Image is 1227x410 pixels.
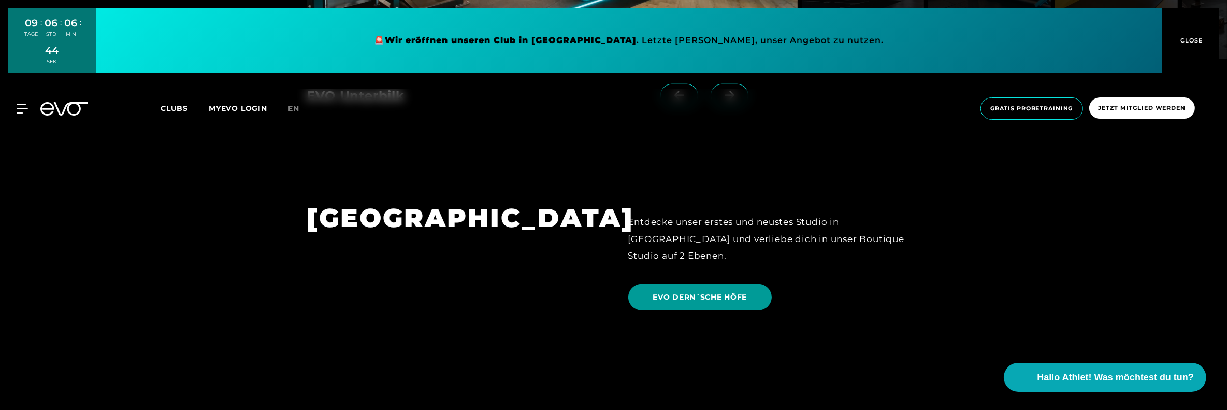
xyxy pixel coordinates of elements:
h1: [GEOGRAPHIC_DATA] [307,201,599,235]
a: Jetzt Mitglied werden [1086,97,1198,120]
span: CLOSE [1178,36,1204,45]
span: Jetzt Mitglied werden [1099,104,1186,112]
div: 09 [25,16,38,31]
div: TAGE [25,31,38,38]
div: SEK [45,58,59,65]
a: EVO DERN´SCHE HÖFE [628,276,776,318]
div: 06 [65,16,78,31]
a: en [288,103,312,115]
div: STD [45,31,58,38]
button: CLOSE [1162,8,1219,73]
div: MIN [65,31,78,38]
span: Gratis Probetraining [990,104,1073,113]
span: Hallo Athlet! Was möchtest du tun? [1037,371,1194,385]
a: Gratis Probetraining [977,97,1086,120]
button: Hallo Athlet! Was möchtest du tun? [1004,363,1206,392]
div: : [41,17,42,44]
span: Clubs [161,104,188,113]
div: : [61,17,62,44]
div: : [80,17,82,44]
div: Entdecke unser erstes und neustes Studio in [GEOGRAPHIC_DATA] und verliebe dich in unser Boutique... [628,214,920,264]
span: en [288,104,299,113]
span: EVO DERN´SCHE HÖFE [653,292,747,303]
div: 44 [45,43,59,58]
a: Clubs [161,103,209,113]
a: MYEVO LOGIN [209,104,267,113]
div: 06 [45,16,58,31]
